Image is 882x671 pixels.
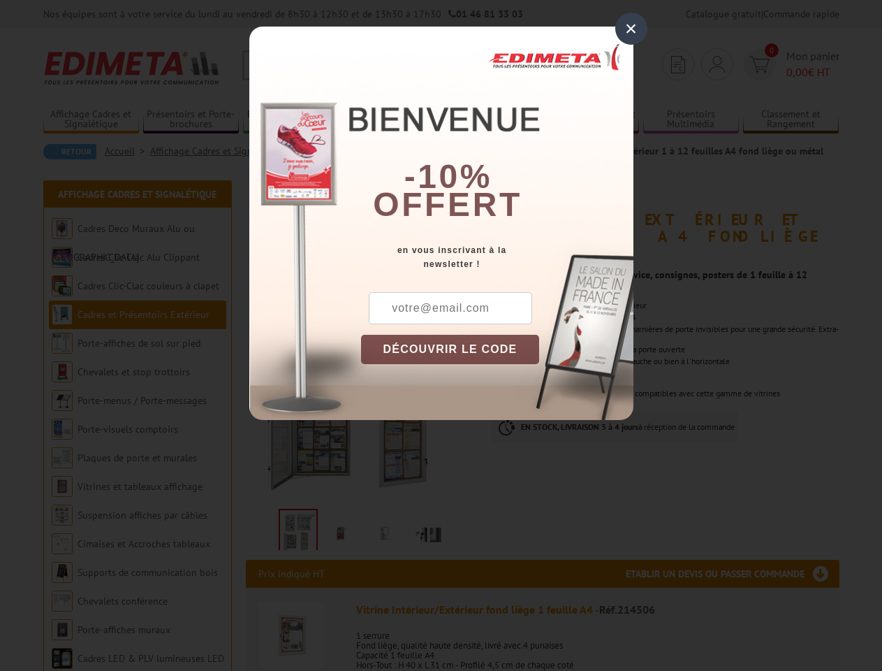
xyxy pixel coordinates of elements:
[361,243,633,271] div: en vous inscrivant à la newsletter !
[369,292,532,324] input: votre@email.com
[404,158,492,195] b: -10%
[373,186,522,223] font: offert
[615,13,647,45] div: ×
[361,335,540,364] button: DÉCOUVRIR LE CODE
